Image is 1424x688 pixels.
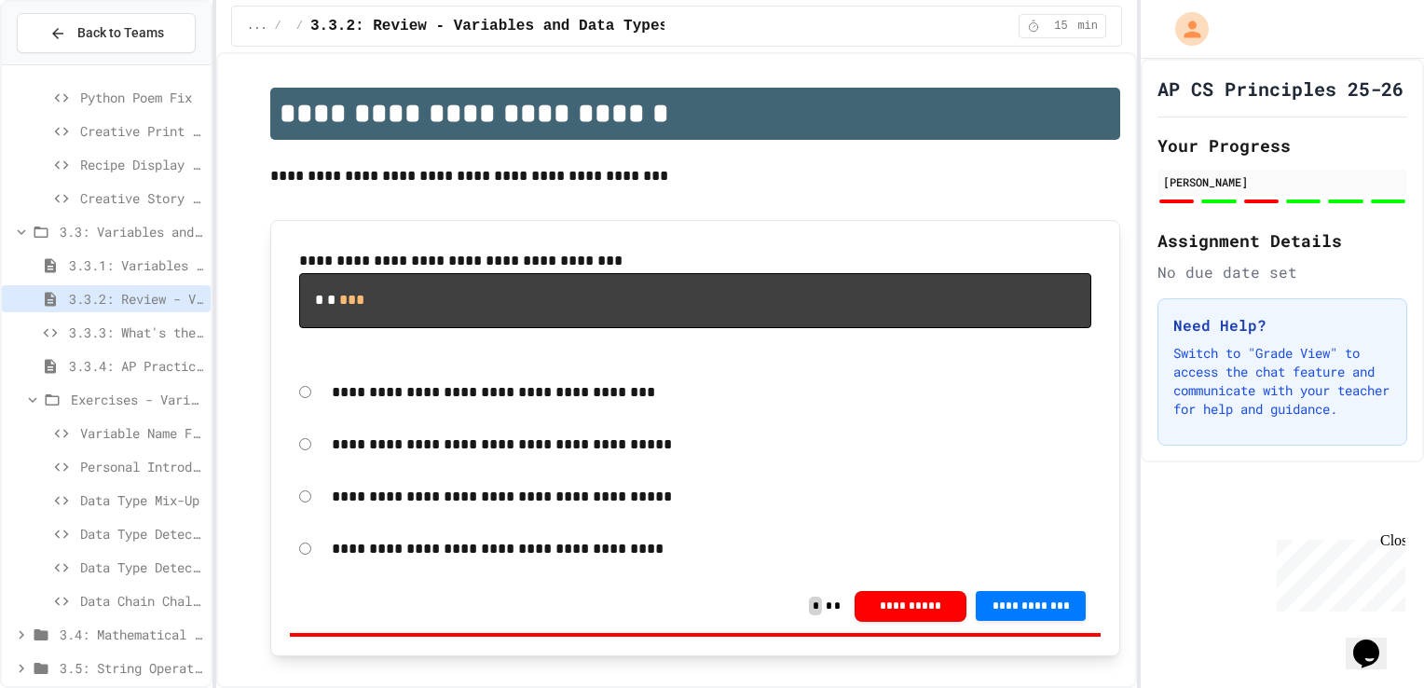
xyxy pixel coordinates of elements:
span: Creative Print Statements [80,121,203,141]
span: / [275,19,281,34]
h2: Your Progress [1157,132,1407,158]
button: Back to Teams [17,13,196,53]
div: No due date set [1157,261,1407,283]
div: Chat with us now!Close [7,7,129,118]
span: Data Type Mix-Up [80,490,203,510]
iframe: chat widget [1346,613,1405,669]
h1: AP CS Principles 25-26 [1157,76,1403,102]
div: [PERSON_NAME] [1163,173,1402,190]
span: 3.3.1: Variables and Data Types [69,255,203,275]
span: 3.3.4: AP Practice - Variables [69,356,203,376]
span: 3.4: Mathematical Operators [60,625,203,644]
span: Data Chain Challenge [80,591,203,611]
iframe: chat widget [1269,532,1405,612]
span: Data Type Detective [80,557,203,577]
span: Creative Story Display [80,188,203,208]
span: Data Type Detective [80,524,203,544]
span: / [296,19,303,34]
span: Python Poem Fix [80,88,203,107]
span: 3.3: Variables and Data Types [60,222,203,241]
h3: Need Help? [1173,314,1391,337]
span: 3.3.3: What's the Type? [69,323,203,342]
span: Variable Name Fixer [80,423,203,443]
span: 3.3.2: Review - Variables and Data Types [69,289,203,309]
span: Back to Teams [77,23,164,43]
span: min [1077,19,1098,34]
span: 3.5: String Operators [60,658,203,678]
span: Recipe Display Mix-Up [80,155,203,174]
span: ... [247,19,267,34]
span: Exercises - Variables and Data Types [71,390,203,409]
span: Personal Introduction [80,457,203,476]
h2: Assignment Details [1157,227,1407,254]
span: 3.3.2: Review - Variables and Data Types [310,15,668,37]
span: 15 [1046,19,1075,34]
p: Switch to "Grade View" to access the chat feature and communicate with your teacher for help and ... [1173,344,1391,419]
div: My Account [1156,7,1213,50]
